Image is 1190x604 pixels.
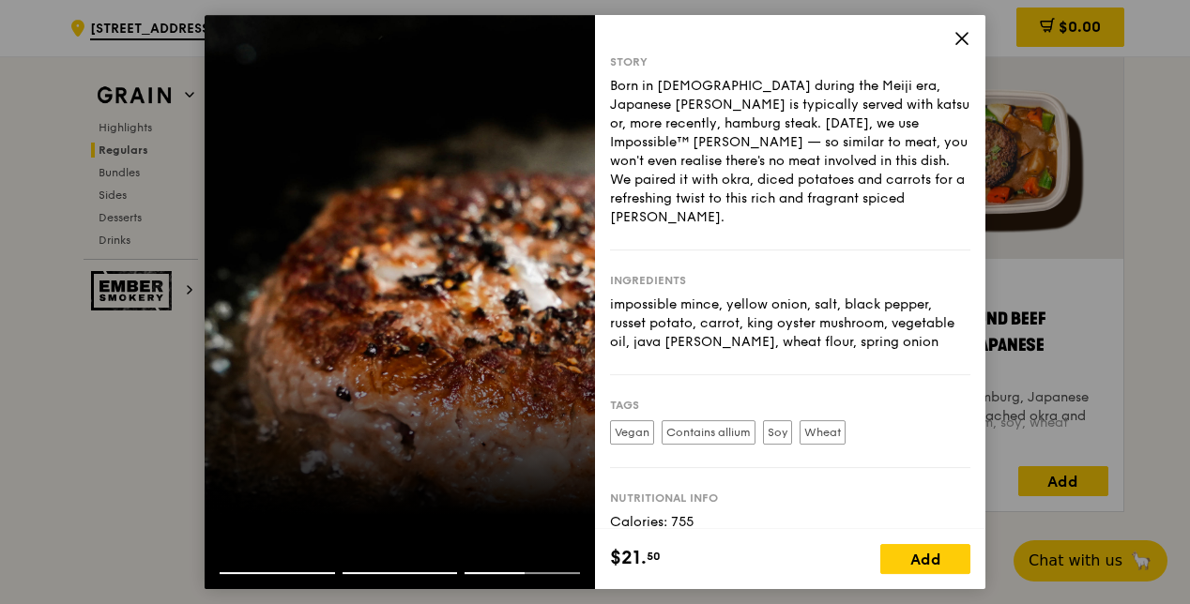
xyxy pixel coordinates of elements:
div: Nutritional info [610,491,970,506]
label: Contains allium [662,420,755,445]
div: Tags [610,398,970,413]
label: Vegan [610,420,654,445]
div: Born in [DEMOGRAPHIC_DATA] during the Meiji era, Japanese [PERSON_NAME] is typically served with ... [610,77,970,227]
span: $21. [610,544,647,572]
label: Soy [763,420,792,445]
div: Ingredients [610,273,970,288]
div: Add [880,544,970,574]
span: 50 [647,549,661,564]
div: Calories: 755 [610,513,970,532]
label: Wheat [800,420,846,445]
div: Story [610,54,970,69]
div: impossible mince, yellow onion, salt, black pepper, russet potato, carrot, king oyster mushroom, ... [610,295,970,352]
